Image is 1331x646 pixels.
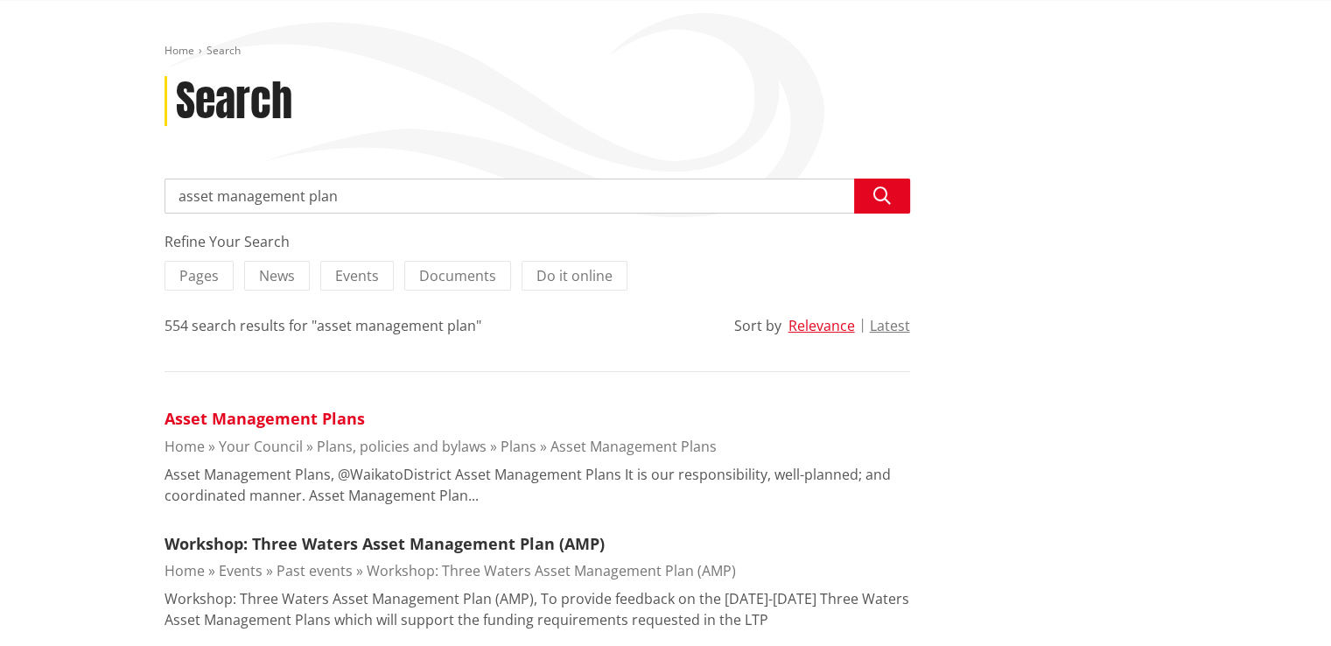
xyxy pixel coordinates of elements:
[165,43,194,58] a: Home
[207,43,241,58] span: Search
[734,315,781,336] div: Sort by
[550,437,717,456] a: Asset Management Plans
[317,437,487,456] a: Plans, policies and bylaws
[165,179,910,214] input: Search input
[277,561,353,580] a: Past events
[219,437,303,456] a: Your Council
[870,318,910,334] button: Latest
[335,266,379,285] span: Events
[419,266,496,285] span: Documents
[176,76,292,127] h1: Search
[165,408,365,429] a: Asset Management Plans
[536,266,613,285] span: Do it online
[165,315,481,336] div: 554 search results for "asset management plan"
[179,266,219,285] span: Pages
[501,437,536,456] a: Plans
[165,533,605,554] a: Workshop: Three Waters Asset Management Plan (AMP)
[165,231,910,252] div: Refine Your Search
[1250,572,1313,635] iframe: Messenger Launcher
[788,318,855,334] button: Relevance
[259,266,295,285] span: News
[165,437,205,456] a: Home
[165,561,205,580] a: Home
[219,561,263,580] a: Events
[165,44,1167,59] nav: breadcrumb
[165,588,910,630] p: Workshop: Three Waters Asset Management Plan (AMP), To provide feedback on the [DATE]-[DATE] Thre...
[165,464,910,506] p: Asset Management Plans, @WaikatoDistrict Asset Management Plans It is our responsibility, well-pl...
[367,561,736,580] a: Workshop: Three Waters Asset Management Plan (AMP)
